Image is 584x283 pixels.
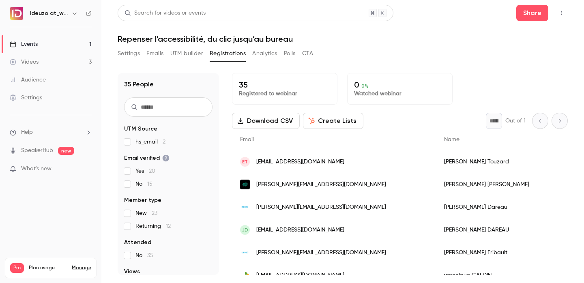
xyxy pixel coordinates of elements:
span: ET [242,158,248,165]
div: [PERSON_NAME] Touzard [436,150,570,173]
span: 23 [152,210,157,216]
span: 2 [163,139,165,145]
button: Emails [146,47,163,60]
li: help-dropdown-opener [10,128,92,137]
div: Settings [10,94,42,102]
div: Videos [10,58,39,66]
span: No [135,180,152,188]
span: [EMAIL_ADDRESS][DOMAIN_NAME] [256,271,344,280]
span: Yes [135,167,155,175]
span: [PERSON_NAME][EMAIL_ADDRESS][DOMAIN_NAME] [256,203,386,212]
p: Registered to webinar [239,90,331,98]
button: Analytics [252,47,277,60]
span: [PERSON_NAME][EMAIL_ADDRESS][DOMAIN_NAME] [256,180,386,189]
span: Member type [124,196,161,204]
span: Email verified [124,154,170,162]
p: 0 [354,80,446,90]
button: Settings [118,47,140,60]
span: No [135,251,153,259]
img: Ideuzo at_work [10,7,23,20]
span: 35 [147,253,153,258]
div: Audience [10,76,46,84]
span: Returning [135,222,171,230]
button: Create Lists [303,113,363,129]
iframe: Noticeable Trigger [82,165,92,173]
h1: 35 People [124,79,154,89]
div: [PERSON_NAME] Fribault [436,241,570,264]
img: april.com [240,270,250,280]
span: JD [242,226,248,234]
button: UTM builder [170,47,203,60]
div: [PERSON_NAME] [PERSON_NAME] [436,173,570,196]
div: Events [10,40,38,48]
a: Manage [72,265,91,271]
img: jenesuispasuncv.fr [240,180,250,189]
div: [PERSON_NAME] Dareau [436,196,570,219]
span: Plan usage [29,265,67,271]
p: 35 [239,80,331,90]
span: hs_email [135,138,165,146]
span: 20 [149,168,155,174]
span: [EMAIL_ADDRESS][DOMAIN_NAME] [256,158,344,166]
span: New [135,209,157,217]
span: 0 % [361,83,369,89]
span: [EMAIL_ADDRESS][DOMAIN_NAME] [256,226,344,234]
span: 15 [147,181,152,187]
span: Email [240,137,254,142]
span: Views [124,268,140,276]
button: Share [516,5,548,21]
button: Polls [284,47,296,60]
span: 12 [166,223,171,229]
span: UTM Source [124,125,157,133]
span: Help [21,128,33,137]
button: CTA [302,47,313,60]
span: Attended [124,238,151,247]
button: Registrations [210,47,246,60]
img: ideuzo.com [240,248,250,257]
span: Name [444,137,459,142]
button: Download CSV [232,113,300,129]
a: SpeakerHub [21,146,53,155]
div: [PERSON_NAME] DAREAU [436,219,570,241]
img: ideuzo.com [240,202,250,212]
span: new [58,147,74,155]
p: Out of 1 [505,117,526,125]
span: What's new [21,165,52,173]
span: [PERSON_NAME][EMAIL_ADDRESS][DOMAIN_NAME] [256,249,386,257]
div: Search for videos or events [125,9,206,17]
h1: Repenser l’accessibilité, du clic jusqu’au bureau [118,34,568,44]
p: Watched webinar [354,90,446,98]
h6: Ideuzo at_work [30,9,68,17]
span: Pro [10,263,24,273]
